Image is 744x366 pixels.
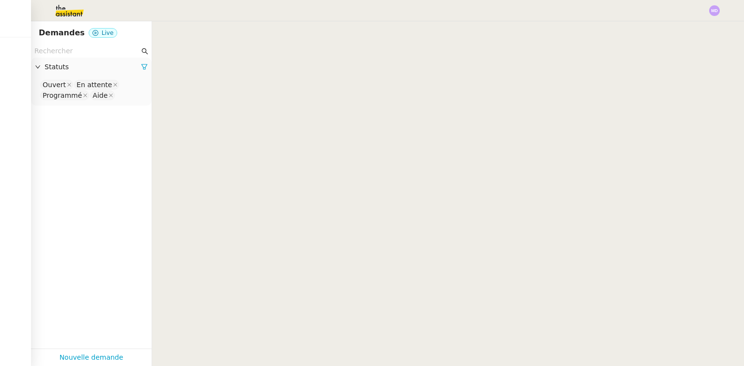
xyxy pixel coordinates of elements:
img: svg [709,5,720,16]
input: Rechercher [34,46,139,57]
div: Statuts [31,58,152,76]
div: En attente [77,80,112,89]
nz-page-header-title: Demandes [39,26,85,40]
div: Programmé [43,91,82,100]
div: Ouvert [43,80,66,89]
nz-select-item: En attente [74,80,119,90]
span: Live [102,30,114,36]
span: Statuts [45,61,141,73]
nz-select-item: Aide [90,91,115,100]
a: Nouvelle demande [60,352,124,363]
div: Aide [93,91,108,100]
nz-select-item: Ouvert [40,80,73,90]
nz-select-item: Programmé [40,91,89,100]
